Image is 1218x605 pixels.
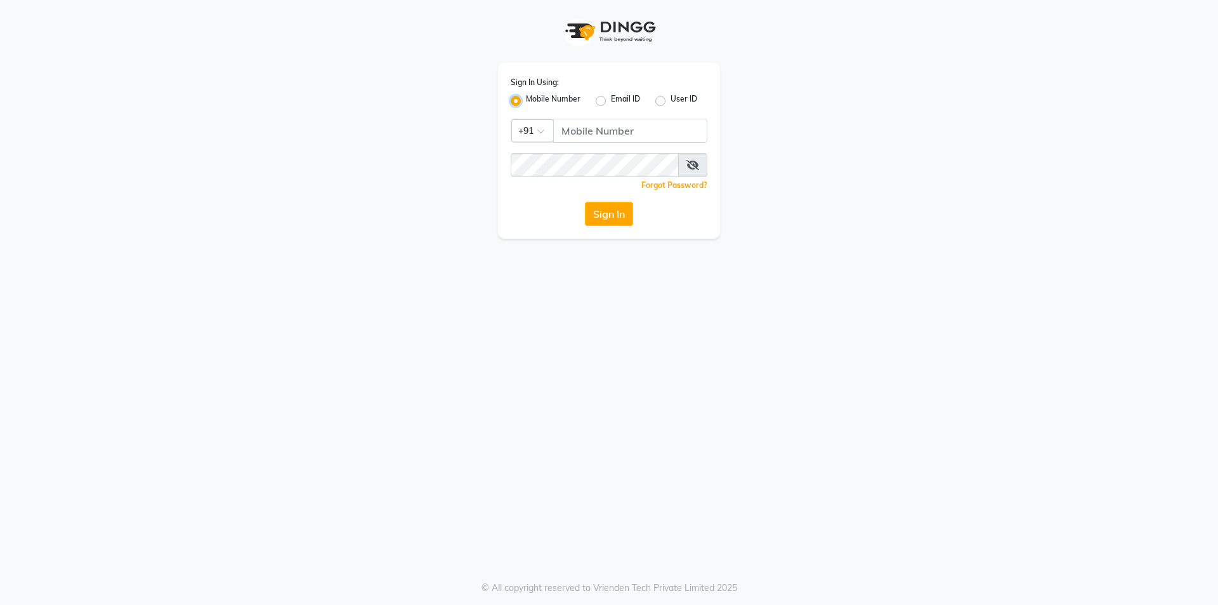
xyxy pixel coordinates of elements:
label: User ID [671,93,697,109]
a: Forgot Password? [641,180,707,190]
label: Mobile Number [526,93,580,109]
button: Sign In [585,202,633,226]
img: logo1.svg [558,13,660,50]
input: Username [511,153,679,177]
input: Username [553,119,707,143]
label: Sign In Using: [511,77,559,88]
label: Email ID [611,93,640,109]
